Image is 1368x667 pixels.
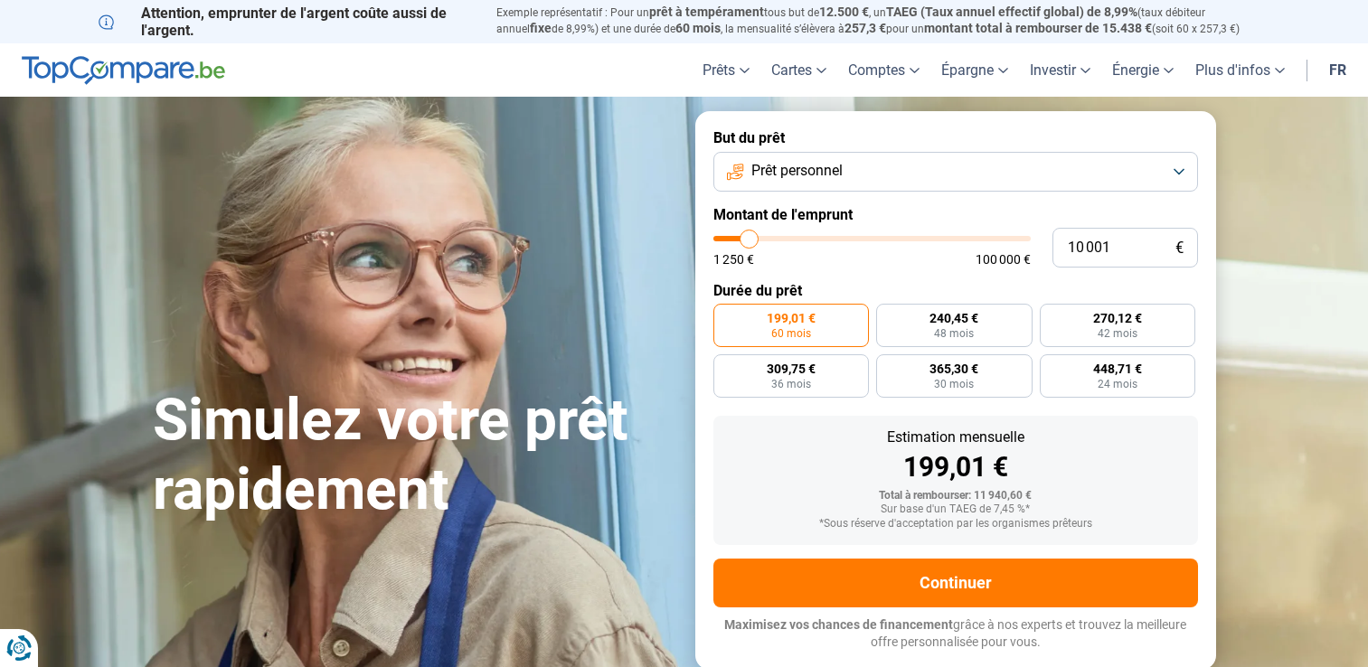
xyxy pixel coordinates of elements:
img: TopCompare [22,56,225,85]
button: Prêt personnel [713,152,1198,192]
p: grâce à nos experts et trouvez la meilleure offre personnalisée pour vous. [713,616,1198,652]
span: 60 mois [771,328,811,339]
label: Montant de l'emprunt [713,206,1198,223]
span: 60 mois [675,21,721,35]
span: 30 mois [934,379,974,390]
a: Cartes [760,43,837,97]
a: Comptes [837,43,930,97]
a: Prêts [692,43,760,97]
label: But du prêt [713,129,1198,146]
span: 448,71 € [1093,362,1142,375]
p: Attention, emprunter de l'argent coûte aussi de l'argent. [99,5,475,39]
span: 42 mois [1098,328,1137,339]
span: 48 mois [934,328,974,339]
span: 257,3 € [844,21,886,35]
h1: Simulez votre prêt rapidement [153,386,674,525]
span: Prêt personnel [751,161,843,181]
div: Total à rembourser: 11 940,60 € [728,490,1184,503]
span: Maximisez vos chances de financement [724,617,953,632]
span: 100 000 € [976,253,1031,266]
span: 240,45 € [929,312,978,324]
a: Plus d'infos [1184,43,1296,97]
span: 36 mois [771,379,811,390]
div: Sur base d'un TAEG de 7,45 %* [728,503,1184,516]
p: Exemple représentatif : Pour un tous but de , un (taux débiteur annuel de 8,99%) et une durée de ... [496,5,1270,37]
span: prêt à tempérament [649,5,764,19]
a: Investir [1019,43,1101,97]
span: fixe [530,21,552,35]
label: Durée du prêt [713,282,1198,299]
a: Épargne [930,43,1019,97]
span: TAEG (Taux annuel effectif global) de 8,99% [886,5,1137,19]
span: € [1175,240,1184,256]
span: 24 mois [1098,379,1137,390]
span: 270,12 € [1093,312,1142,324]
span: 1 250 € [713,253,754,266]
div: *Sous réserve d'acceptation par les organismes prêteurs [728,518,1184,531]
span: 365,30 € [929,362,978,375]
span: 309,75 € [767,362,816,375]
div: 199,01 € [728,454,1184,481]
div: Estimation mensuelle [728,430,1184,445]
span: 12.500 € [819,5,869,19]
a: fr [1318,43,1357,97]
span: montant total à rembourser de 15.438 € [924,21,1152,35]
a: Énergie [1101,43,1184,97]
span: 199,01 € [767,312,816,324]
button: Continuer [713,559,1198,607]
